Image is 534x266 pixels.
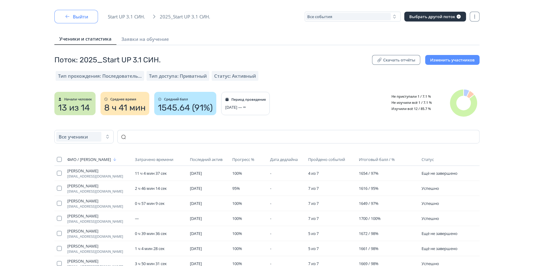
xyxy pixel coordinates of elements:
[67,244,130,253] a: [PERSON_NAME][EMAIL_ADDRESS][DOMAIN_NAME]
[308,186,319,191] span: 7 из 7
[422,216,439,221] span: Успешно
[270,201,271,206] span: -
[270,157,298,162] span: Дата дедлайна
[190,186,202,191] span: [DATE]
[270,216,271,221] span: -
[422,201,439,206] span: Успешно
[270,170,271,176] span: -
[54,130,114,143] button: Все ученики
[387,94,431,99] span: Не приступали 1 / 7.1 %
[232,201,242,206] span: 100%
[308,231,319,236] span: 5 из 7
[308,170,319,176] span: 4 из 7
[67,174,130,178] span: [EMAIL_ADDRESS][DOMAIN_NAME]
[231,98,266,101] span: Период проведения
[64,97,92,101] span: Начали человек
[308,156,346,163] button: Пройдено событий
[59,36,112,42] span: Ученики и статистика
[58,73,142,79] span: Тип прохождения: Последовательный режим
[59,134,88,140] span: Все ученики
[270,186,271,191] span: -
[232,170,242,176] span: 100%
[270,246,271,251] span: -
[67,229,130,238] a: [PERSON_NAME][EMAIL_ADDRESS][DOMAIN_NAME]
[190,156,224,163] button: Последний актив
[359,157,395,162] span: Итоговый балл / %
[422,157,434,162] span: Статус
[232,216,242,221] span: 100%
[67,229,130,233] span: [PERSON_NAME]
[404,12,466,22] button: Выбрать другой поток
[359,231,379,236] span: 1672 / 98%
[67,183,130,188] span: [PERSON_NAME]
[308,157,345,162] span: Пройдено событий
[67,259,130,264] span: [PERSON_NAME]
[422,246,458,251] span: Ещё не завершено
[270,156,299,163] button: Дата дедлайна
[135,156,175,163] button: Затрачено времени
[308,246,319,251] span: 5 из 7
[67,198,130,208] a: [PERSON_NAME][EMAIL_ADDRESS][DOMAIN_NAME]
[359,170,379,176] span: 1654 / 97%
[190,201,202,206] span: [DATE]
[135,186,167,191] span: 2 ч 46 мин 14 сек
[67,220,130,223] span: [EMAIL_ADDRESS][DOMAIN_NAME]
[67,250,130,253] span: [EMAIL_ADDRESS][DOMAIN_NAME]
[232,157,254,162] span: Прогресс %
[190,157,222,162] span: Последний актив
[67,190,130,193] span: [EMAIL_ADDRESS][DOMAIN_NAME]
[149,73,207,79] span: Тип доступа: Приватный
[67,205,130,208] span: [EMAIL_ADDRESS][DOMAIN_NAME]
[190,170,202,176] span: [DATE]
[232,156,256,163] button: Прогресс %
[67,213,130,218] span: [PERSON_NAME]
[359,216,381,221] span: 1700 / 100%
[214,73,256,79] span: Статус: Активный
[232,231,242,236] span: 100%
[359,186,379,191] span: 1616 / 95%
[104,103,146,113] span: 8 ч 41 мин
[67,198,130,203] span: [PERSON_NAME]
[135,170,167,176] span: 11 ч 4 мин 37 сек
[225,105,246,110] span: [DATE] — ∞
[232,186,240,191] span: 95%
[308,216,319,221] span: 7 из 7
[422,231,458,236] span: Ещё не завершено
[67,213,130,223] a: [PERSON_NAME][EMAIL_ADDRESS][DOMAIN_NAME]
[158,103,213,113] span: 1545.64 (91%)
[270,231,271,236] span: -
[67,244,130,248] span: [PERSON_NAME]
[359,201,379,206] span: 1649 / 97%
[108,14,149,20] span: Start UP 3.1 СИН.
[67,157,111,162] span: ФИО / [PERSON_NAME]
[164,97,188,101] span: Средний балл
[372,55,420,65] button: Скачать отчёты
[67,235,130,238] span: [EMAIL_ADDRESS][DOMAIN_NAME]
[67,183,130,193] a: [PERSON_NAME][EMAIL_ADDRESS][DOMAIN_NAME]
[135,231,167,236] span: 0 ч 39 мин 36 сек
[387,100,432,105] span: Не изучили всё 1 / 7.1 %
[67,156,118,163] button: ФИО / [PERSON_NAME]
[190,216,202,221] span: [DATE]
[135,246,165,251] span: 1 ч 4 мин 28 сек
[135,216,139,221] span: —
[67,168,130,173] span: [PERSON_NAME]
[121,36,169,42] span: Заявки на обучение
[359,246,379,251] span: 1661 / 98%
[54,10,98,23] button: Выйти
[425,55,480,65] button: Изменить участников
[110,97,136,101] span: Среднее время
[359,156,396,163] button: Итоговый балл / %
[135,157,173,162] span: Затрачено времени
[190,246,202,251] span: [DATE]
[387,106,431,111] span: Изучили всё 12 / 85.7 %
[422,186,439,191] span: Успешно
[135,201,165,206] span: 0 ч 57 мин 9 сек
[58,103,90,113] span: 13 из 14
[422,170,458,176] span: Ещё не завершено
[232,246,242,251] span: 100%
[54,55,161,65] span: Поток: 2025_Start UP 3.1 СИН.
[307,14,332,19] span: Все события
[308,201,319,206] span: 7 из 7
[190,231,202,236] span: [DATE]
